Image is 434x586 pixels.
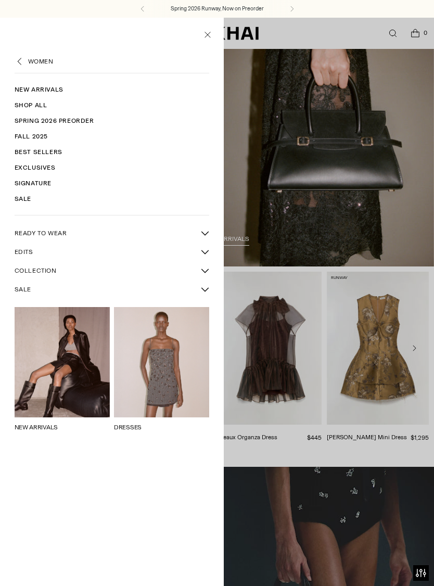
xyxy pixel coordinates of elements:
a: COLLECTION [15,262,196,279]
a: New Arrivals [15,82,210,97]
a: EDITS [15,243,196,261]
a: NEW ARRIVALS [15,424,58,431]
button: More READY TO WEAR sub-items [196,224,214,243]
a: SALE [15,281,196,298]
a: READY TO WEAR [15,224,196,242]
a: Best Sellers [15,144,210,160]
button: More SALE sub-items [196,280,214,299]
span: EDITS [15,247,33,257]
a: Spring 2026 Preorder [15,113,210,129]
a: Signature [15,175,210,191]
a: Fall 2025 [15,129,210,144]
a: Exclusives [15,160,210,175]
a: WOMEN [28,57,54,66]
button: More EDITS sub-items [196,243,214,261]
button: Back [15,56,25,67]
span: SALE [15,285,31,294]
span: READY TO WEAR [15,228,67,238]
span: COLLECTION [15,266,57,275]
button: Close menu modal [197,23,218,45]
a: Sale [15,191,210,207]
iframe: Sign Up via Text for Offers [8,546,105,578]
button: More COLLECTION sub-items [196,261,214,280]
a: DRESSES [114,424,142,431]
a: Shop All [15,97,210,113]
